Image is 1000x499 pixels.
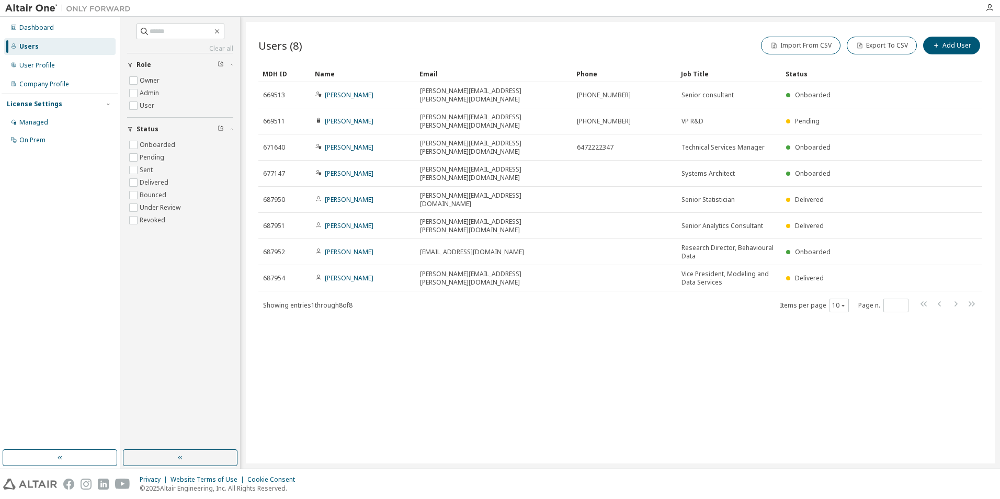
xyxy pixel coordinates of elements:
span: 6472222347 [577,143,613,152]
div: On Prem [19,136,46,144]
span: VP R&D [681,117,703,126]
div: Managed [19,118,48,127]
span: Research Director, Behavioural Data [681,244,777,260]
a: [PERSON_NAME] [325,195,373,204]
span: Delivered [795,221,824,230]
a: [PERSON_NAME] [325,169,373,178]
span: 687951 [263,222,285,230]
span: [PHONE_NUMBER] [577,91,631,99]
span: Onboarded [795,143,831,152]
img: Altair One [5,3,136,14]
img: linkedin.svg [98,479,109,490]
span: [PERSON_NAME][EMAIL_ADDRESS][PERSON_NAME][DOMAIN_NAME] [420,139,567,156]
label: Owner [140,74,162,87]
span: [EMAIL_ADDRESS][DOMAIN_NAME] [420,248,524,256]
span: [PERSON_NAME][EMAIL_ADDRESS][PERSON_NAME][DOMAIN_NAME] [420,218,567,234]
button: Import From CSV [761,37,840,54]
label: Delivered [140,176,171,189]
span: Onboarded [795,90,831,99]
div: License Settings [7,100,62,108]
span: [PERSON_NAME][EMAIL_ADDRESS][PERSON_NAME][DOMAIN_NAME] [420,87,567,104]
span: Users (8) [258,38,302,53]
span: 671640 [263,143,285,152]
button: Status [127,118,233,141]
span: [PERSON_NAME][EMAIL_ADDRESS][DOMAIN_NAME] [420,191,567,208]
span: 669511 [263,117,285,126]
img: altair_logo.svg [3,479,57,490]
span: Senior Analytics Consultant [681,222,763,230]
span: Senior Statistician [681,196,735,204]
label: Onboarded [140,139,177,151]
label: Bounced [140,189,168,201]
span: Clear filter [218,61,224,69]
div: Users [19,42,39,51]
span: [PERSON_NAME][EMAIL_ADDRESS][PERSON_NAME][DOMAIN_NAME] [420,165,567,182]
button: Export To CSV [847,37,917,54]
span: Systems Architect [681,169,735,178]
label: Admin [140,87,161,99]
div: Company Profile [19,80,69,88]
span: Showing entries 1 through 8 of 8 [263,301,353,310]
span: 677147 [263,169,285,178]
span: Technical Services Manager [681,143,765,152]
span: 687950 [263,196,285,204]
img: instagram.svg [81,479,92,490]
button: Add User [923,37,980,54]
a: [PERSON_NAME] [325,221,373,230]
img: youtube.svg [115,479,130,490]
img: facebook.svg [63,479,74,490]
label: Pending [140,151,166,164]
span: [PERSON_NAME][EMAIL_ADDRESS][PERSON_NAME][DOMAIN_NAME] [420,270,567,287]
label: Sent [140,164,155,176]
span: 687954 [263,274,285,282]
span: Clear filter [218,125,224,133]
span: Onboarded [795,247,831,256]
a: [PERSON_NAME] [325,143,373,152]
span: Pending [795,117,820,126]
span: Onboarded [795,169,831,178]
a: Clear all [127,44,233,53]
a: [PERSON_NAME] [325,247,373,256]
span: [PERSON_NAME][EMAIL_ADDRESS][PERSON_NAME][DOMAIN_NAME] [420,113,567,130]
a: [PERSON_NAME] [325,117,373,126]
span: Delivered [795,195,824,204]
label: User [140,99,156,112]
span: Items per page [780,299,849,312]
span: 687952 [263,248,285,256]
a: [PERSON_NAME] [325,274,373,282]
div: Cookie Consent [247,475,301,484]
p: © 2025 Altair Engineering, Inc. All Rights Reserved. [140,484,301,493]
span: [PHONE_NUMBER] [577,117,631,126]
span: Page n. [858,299,908,312]
label: Under Review [140,201,183,214]
span: Senior consultant [681,91,734,99]
button: 10 [832,301,846,310]
div: Dashboard [19,24,54,32]
div: Website Terms of Use [171,475,247,484]
span: 669513 [263,91,285,99]
span: Role [137,61,151,69]
div: Privacy [140,475,171,484]
a: [PERSON_NAME] [325,90,373,99]
button: Role [127,53,233,76]
span: Delivered [795,274,824,282]
span: Vice President, Modeling and Data Services [681,270,777,287]
span: Status [137,125,158,133]
div: User Profile [19,61,55,70]
label: Revoked [140,214,167,226]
